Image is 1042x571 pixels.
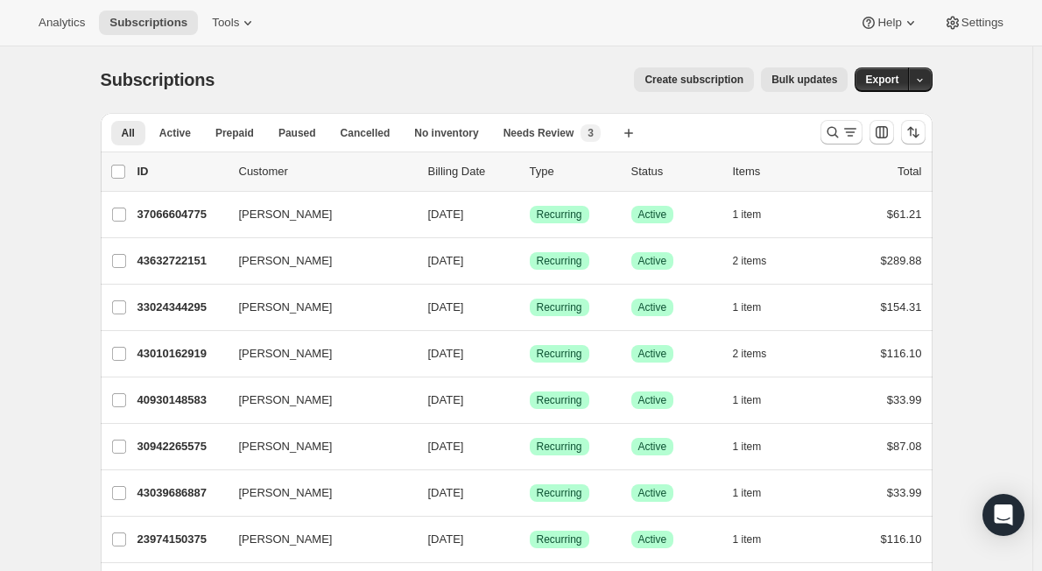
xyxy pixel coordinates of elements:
button: [PERSON_NAME] [229,340,404,368]
button: [PERSON_NAME] [229,293,404,321]
span: [PERSON_NAME] [239,299,333,316]
div: 30942265575[PERSON_NAME][DATE]SuccessRecurringSuccessActive1 item$87.08 [137,434,922,459]
button: Settings [933,11,1014,35]
span: All [122,126,135,140]
button: [PERSON_NAME] [229,386,404,414]
p: Customer [239,163,414,180]
span: [DATE] [428,208,464,221]
button: Export [855,67,909,92]
span: 2 items [733,254,767,268]
span: [DATE] [428,300,464,314]
button: Sort the results [901,120,926,145]
span: Active [638,486,667,500]
span: Active [638,300,667,314]
span: Settings [961,16,1003,30]
span: Export [865,73,898,87]
button: 1 item [733,388,781,412]
span: $33.99 [887,486,922,499]
button: Customize table column order and visibility [870,120,894,145]
span: [PERSON_NAME] [239,391,333,409]
span: [PERSON_NAME] [239,345,333,363]
span: Active [638,254,667,268]
span: Subscriptions [109,16,187,30]
span: [PERSON_NAME] [239,438,333,455]
button: Bulk updates [761,67,848,92]
span: Active [638,208,667,222]
span: Recurring [537,532,582,546]
span: [PERSON_NAME] [239,531,333,548]
p: 40930148583 [137,391,225,409]
span: $61.21 [887,208,922,221]
span: Tools [212,16,239,30]
span: [DATE] [428,347,464,360]
div: Type [530,163,617,180]
span: Paused [278,126,316,140]
span: [DATE] [428,532,464,546]
button: Subscriptions [99,11,198,35]
span: Recurring [537,486,582,500]
span: Active [638,393,667,407]
button: 1 item [733,481,781,505]
div: 33024344295[PERSON_NAME][DATE]SuccessRecurringSuccessActive1 item$154.31 [137,295,922,320]
button: 1 item [733,527,781,552]
span: [DATE] [428,393,464,406]
button: Help [849,11,929,35]
span: $87.08 [887,440,922,453]
span: $289.88 [881,254,922,267]
span: 1 item [733,393,762,407]
span: Active [638,347,667,361]
span: Active [638,532,667,546]
span: [PERSON_NAME] [239,252,333,270]
button: [PERSON_NAME] [229,201,404,229]
p: Billing Date [428,163,516,180]
p: 43039686887 [137,484,225,502]
button: 1 item [733,202,781,227]
button: 2 items [733,249,786,273]
div: 43010162919[PERSON_NAME][DATE]SuccessRecurringSuccessActive2 items$116.10 [137,342,922,366]
span: Recurring [537,300,582,314]
span: Help [877,16,901,30]
span: [PERSON_NAME] [239,206,333,223]
span: Recurring [537,393,582,407]
button: 1 item [733,295,781,320]
span: 1 item [733,300,762,314]
span: $116.10 [881,532,922,546]
span: [PERSON_NAME] [239,484,333,502]
button: [PERSON_NAME] [229,525,404,553]
p: Status [631,163,719,180]
p: Total [898,163,921,180]
span: 1 item [733,440,762,454]
p: ID [137,163,225,180]
span: Recurring [537,208,582,222]
span: 2 items [733,347,767,361]
span: Needs Review [503,126,574,140]
span: [DATE] [428,486,464,499]
span: 3 [588,126,594,140]
button: [PERSON_NAME] [229,479,404,507]
span: No inventory [414,126,478,140]
p: 33024344295 [137,299,225,316]
div: Items [733,163,820,180]
button: 1 item [733,434,781,459]
div: 37066604775[PERSON_NAME][DATE]SuccessRecurringSuccessActive1 item$61.21 [137,202,922,227]
span: Prepaid [215,126,254,140]
p: 23974150375 [137,531,225,548]
span: [DATE] [428,254,464,267]
button: Search and filter results [820,120,862,145]
span: Recurring [537,347,582,361]
span: Active [159,126,191,140]
span: [DATE] [428,440,464,453]
button: Analytics [28,11,95,35]
span: 1 item [733,208,762,222]
p: 37066604775 [137,206,225,223]
div: 43039686887[PERSON_NAME][DATE]SuccessRecurringSuccessActive1 item$33.99 [137,481,922,505]
button: 2 items [733,342,786,366]
p: 30942265575 [137,438,225,455]
button: Create new view [615,121,643,145]
button: [PERSON_NAME] [229,247,404,275]
button: [PERSON_NAME] [229,433,404,461]
button: Tools [201,11,267,35]
span: Bulk updates [771,73,837,87]
p: 43010162919 [137,345,225,363]
span: Create subscription [644,73,743,87]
